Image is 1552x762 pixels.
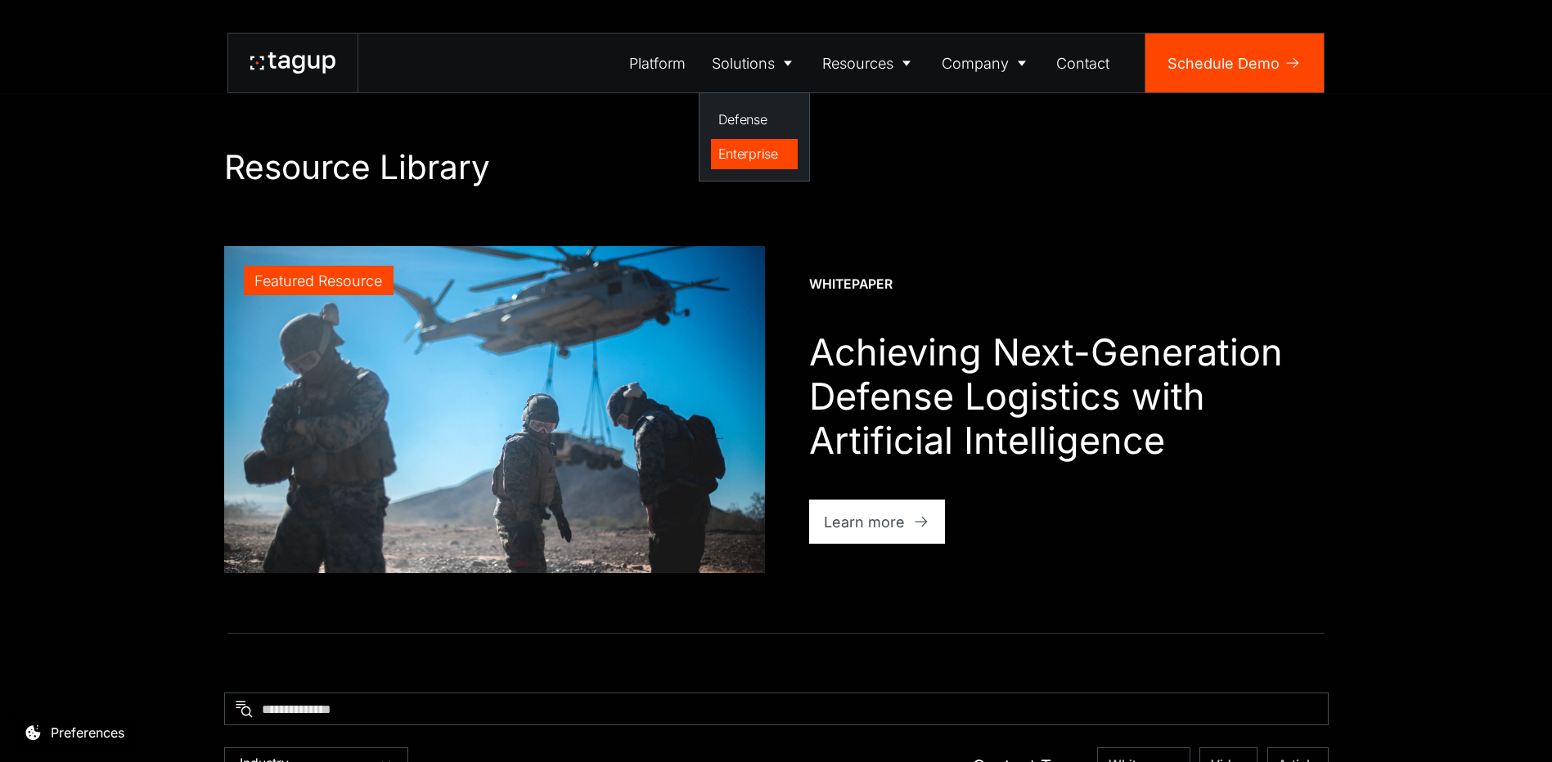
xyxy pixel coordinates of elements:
[1167,52,1280,74] div: Schedule Demo
[810,34,929,92] a: Resources
[1145,34,1324,92] a: Schedule Demo
[809,330,1329,463] h1: Achieving Next-Generation Defense Logistics with Artificial Intelligence
[254,270,382,292] div: Featured Resource
[699,92,810,182] nav: Solutions
[712,52,775,74] div: Solutions
[51,723,124,742] div: Preferences
[929,34,1044,92] a: Company
[822,52,893,74] div: Resources
[809,276,893,294] div: Whitepaper
[224,147,1329,187] h1: Resource Library
[824,511,905,533] div: Learn more
[809,500,946,544] a: Learn more
[711,105,798,136] a: Defense
[1056,52,1109,74] div: Contact
[617,34,700,92] a: Platform
[224,246,765,573] a: Featured Resource
[942,52,1009,74] div: Company
[711,139,798,170] a: Enterprise
[629,52,686,74] div: Platform
[699,34,810,92] a: Solutions
[718,110,791,129] div: Defense
[1044,34,1123,92] a: Contact
[718,144,791,164] div: Enterprise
